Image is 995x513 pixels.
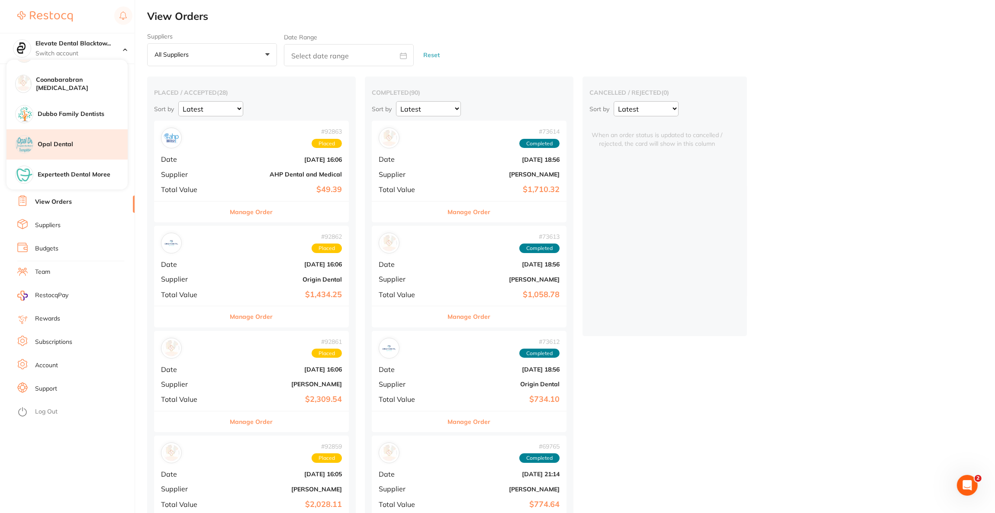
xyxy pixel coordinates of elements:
[379,186,437,193] span: Total Value
[379,366,437,373] span: Date
[16,106,33,123] img: Dubbo Family Dentists
[155,51,192,58] p: All suppliers
[381,445,397,461] img: Henry Schein Halas
[38,140,128,149] h4: Opal Dental
[16,75,31,91] img: Coonabarabran Dental Surgery
[226,381,342,388] b: [PERSON_NAME]
[444,261,560,268] b: [DATE] 18:56
[161,500,219,508] span: Total Value
[381,130,397,146] img: Henry Schein Halas
[312,453,342,463] span: Placed
[379,155,437,163] span: Date
[226,500,342,509] b: $2,028.11
[35,198,72,206] a: View Orders
[16,166,33,183] img: Experteeth Dental Moree
[154,89,349,96] h2: placed / accepted ( 28 )
[147,33,277,40] label: Suppliers
[444,171,560,178] b: [PERSON_NAME]
[17,11,73,22] img: Restocq Logo
[154,105,174,113] p: Sort by
[312,128,342,135] span: # 92863
[381,340,397,356] img: Origin Dental
[35,385,57,393] a: Support
[226,486,342,493] b: [PERSON_NAME]
[35,244,58,253] a: Budgets
[444,381,560,388] b: Origin Dental
[519,443,560,450] span: # 69765
[312,244,342,253] span: Placed
[519,244,560,253] span: Completed
[519,128,560,135] span: # 73614
[161,395,219,403] span: Total Value
[35,268,50,276] a: Team
[379,485,437,493] span: Supplier
[230,411,273,432] button: Manage Order
[379,275,437,283] span: Supplier
[519,233,560,240] span: # 73613
[589,105,609,113] p: Sort by
[226,290,342,299] b: $1,434.25
[444,156,560,163] b: [DATE] 18:56
[35,49,123,58] p: Switch account
[161,470,219,478] span: Date
[957,475,978,496] iframe: Intercom live chat
[17,405,132,419] button: Log Out
[35,221,61,230] a: Suppliers
[379,470,437,478] span: Date
[226,185,342,194] b: $49.39
[975,475,982,482] span: 2
[379,395,437,403] span: Total Value
[312,233,342,240] span: # 92862
[161,155,219,163] span: Date
[379,500,437,508] span: Total Value
[226,395,342,404] b: $2,309.54
[226,276,342,283] b: Origin Dental
[17,291,68,301] a: RestocqPay
[35,361,58,370] a: Account
[379,380,437,388] span: Supplier
[444,395,560,404] b: $734.10
[589,89,740,96] h2: cancelled / rejected ( 0 )
[226,471,342,478] b: [DATE] 16:05
[161,170,219,178] span: Supplier
[312,338,342,345] span: # 92861
[379,170,437,178] span: Supplier
[35,291,68,300] span: RestocqPay
[379,260,437,268] span: Date
[163,340,180,356] img: Henry Schein Halas
[161,485,219,493] span: Supplier
[448,306,491,327] button: Manage Order
[147,43,277,67] button: All suppliers
[35,338,72,346] a: Subscriptions
[161,275,219,283] span: Supplier
[519,139,560,148] span: Completed
[226,366,342,373] b: [DATE] 16:06
[163,130,180,146] img: AHP Dental and Medical
[444,471,560,478] b: [DATE] 21:14
[381,235,397,251] img: Adam Dental
[589,121,725,148] span: When an order status is updated to cancelled / rejected, the card will show in this column
[13,40,31,57] img: Elevate Dental Blacktown
[161,380,219,388] span: Supplier
[38,110,128,119] h4: Dubbo Family Dentists
[230,202,273,222] button: Manage Order
[444,486,560,493] b: [PERSON_NAME]
[154,331,349,433] div: Henry Schein Halas#92861PlacedDate[DATE] 16:06Supplier[PERSON_NAME]Total Value$2,309.54Manage Order
[161,260,219,268] span: Date
[161,366,219,373] span: Date
[444,290,560,299] b: $1,058.78
[519,453,560,463] span: Completed
[372,105,392,113] p: Sort by
[38,170,128,179] h4: Experteeth Dental Moree
[17,6,73,26] a: Restocq Logo
[444,500,560,509] b: $774.64
[16,136,33,153] img: Opal Dental
[163,445,180,461] img: Adam Dental
[154,121,349,222] div: AHP Dental and Medical#92863PlacedDate[DATE] 16:06SupplierAHP Dental and MedicalTotal Value$49.39...
[444,276,560,283] b: [PERSON_NAME]
[35,39,123,48] h4: Elevate Dental Blacktown
[519,338,560,345] span: # 73612
[35,314,60,323] a: Rewards
[284,34,317,41] label: Date Range
[154,226,349,327] div: Origin Dental#92862PlacedDate[DATE] 16:06SupplierOrigin DentalTotal Value$1,434.25Manage Order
